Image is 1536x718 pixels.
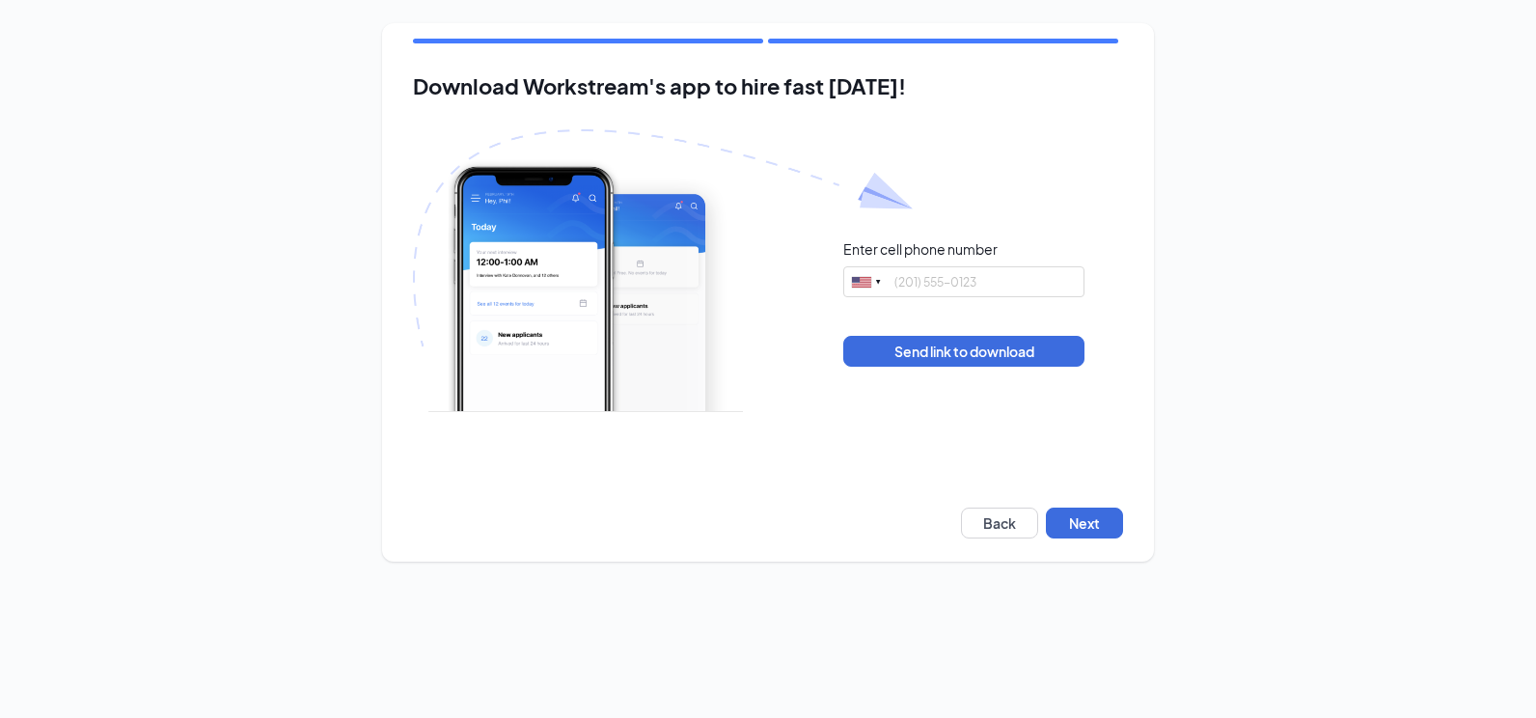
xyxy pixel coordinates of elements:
[961,508,1038,538] button: Back
[843,266,1084,297] input: (201) 555-0123
[1046,508,1123,538] button: Next
[844,267,889,296] div: United States: +1
[843,239,998,259] div: Enter cell phone number
[413,74,1123,98] h2: Download Workstream's app to hire fast [DATE]!
[843,336,1084,367] button: Send link to download
[413,129,913,412] img: Download Workstream's app with paper plane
